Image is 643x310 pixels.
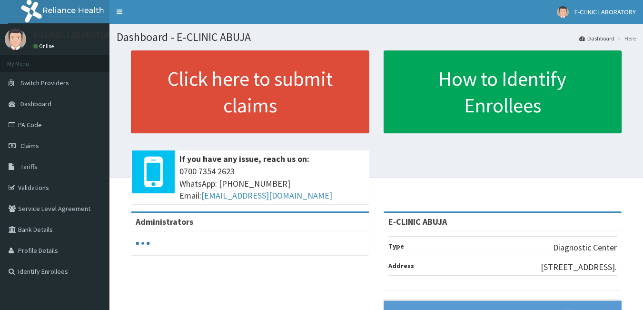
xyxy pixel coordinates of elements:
span: Dashboard [20,100,51,108]
a: [EMAIL_ADDRESS][DOMAIN_NAME] [201,190,332,201]
img: User Image [557,6,569,18]
p: E-CLINIC LABORATORY [33,31,116,40]
a: Click here to submit claims [131,50,369,133]
svg: audio-loading [136,236,150,250]
p: Diagnostic Center [553,241,617,254]
a: How to Identify Enrollees [384,50,622,133]
span: Tariffs [20,162,38,171]
span: Switch Providers [20,79,69,87]
img: User Image [5,29,26,50]
span: 0700 7354 2623 WhatsApp: [PHONE_NUMBER] Email: [179,165,365,202]
span: Claims [20,141,39,150]
b: If you have any issue, reach us on: [179,153,309,164]
a: Online [33,43,56,50]
b: Type [388,242,404,250]
li: Here [615,34,636,42]
b: Address [388,261,414,270]
b: Administrators [136,216,193,227]
p: [STREET_ADDRESS]. [541,261,617,273]
span: E-CLINIC LABORATORY [574,8,636,16]
strong: E-CLINIC ABUJA [388,216,447,227]
a: Dashboard [579,34,614,42]
h1: Dashboard - E-CLINIC ABUJA [117,31,636,43]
